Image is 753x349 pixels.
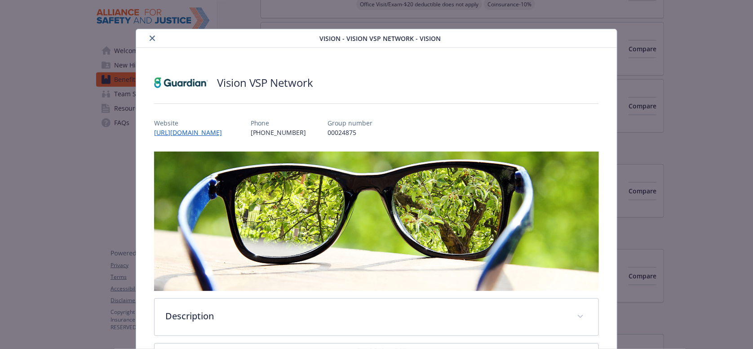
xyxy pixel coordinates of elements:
p: Phone [251,118,306,128]
img: Guardian [154,69,208,96]
p: 00024875 [328,128,373,137]
span: Vision - Vision VSP Network - Vision [319,34,441,43]
p: Website [154,118,229,128]
p: Group number [328,118,373,128]
a: [URL][DOMAIN_NAME] [154,128,229,137]
p: Description [165,309,567,323]
div: Description [155,299,599,336]
button: close [147,33,158,44]
img: banner [154,152,599,291]
h2: Vision VSP Network [217,75,314,90]
p: [PHONE_NUMBER] [251,128,306,137]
